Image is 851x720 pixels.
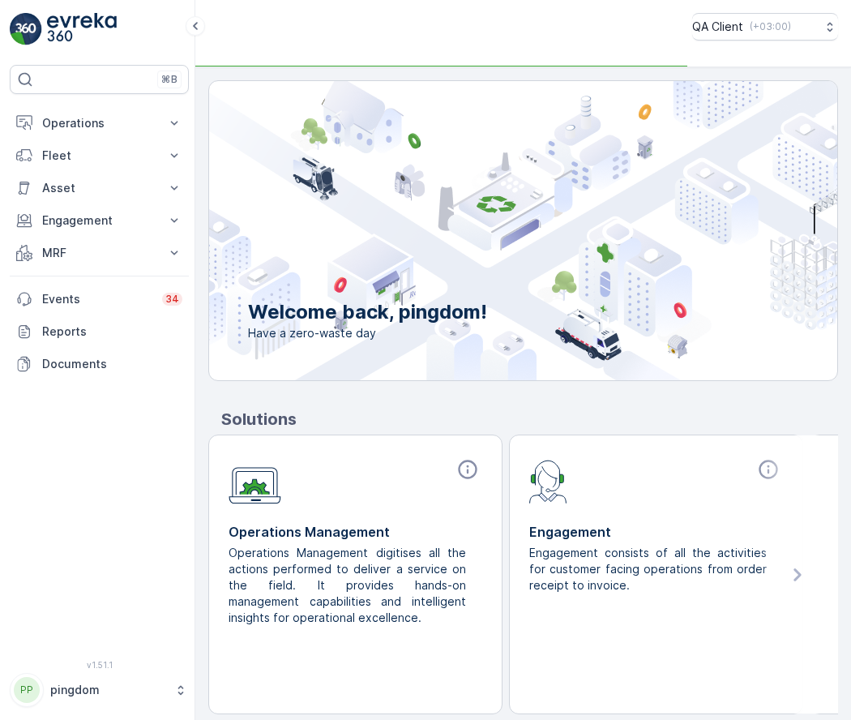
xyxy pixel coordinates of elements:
p: Asset [42,180,156,196]
a: Events34 [10,283,189,315]
p: pingdom [50,682,166,698]
p: MRF [42,245,156,261]
span: Have a zero-waste day [248,325,487,341]
img: module-icon [529,458,567,504]
button: Engagement [10,204,189,237]
p: ⌘B [161,73,177,86]
img: module-icon [229,458,281,504]
a: Reports [10,315,189,348]
a: Documents [10,348,189,380]
p: ( +03:00 ) [750,20,791,33]
div: PP [14,677,40,703]
button: Operations [10,107,189,139]
p: Fleet [42,148,156,164]
p: Welcome back, pingdom! [248,299,487,325]
p: Solutions [221,407,838,431]
p: Events [42,291,152,307]
p: Engagement [529,522,783,542]
p: 34 [165,293,179,306]
p: Reports [42,324,182,340]
img: logo_light-DOdMpM7g.png [47,13,117,45]
p: Operations Management [229,522,482,542]
img: logo [10,13,42,45]
p: Operations Management digitises all the actions performed to deliver a service on the field. It p... [229,545,469,626]
p: QA Client [692,19,743,35]
img: city illustration [136,81,837,380]
button: Asset [10,172,189,204]
p: Engagement consists of all the activities for customer facing operations from order receipt to in... [529,545,770,594]
span: v 1.51.1 [10,660,189,670]
button: QA Client(+03:00) [692,13,838,41]
button: PPpingdom [10,673,189,707]
p: Documents [42,356,182,372]
p: Engagement [42,212,156,229]
button: Fleet [10,139,189,172]
button: MRF [10,237,189,269]
p: Operations [42,115,156,131]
